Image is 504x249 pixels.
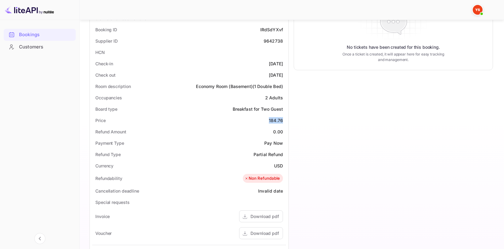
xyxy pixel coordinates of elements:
[95,83,131,90] div: Room description
[95,128,126,135] div: Refund Amount
[95,49,105,56] div: HCN
[4,29,76,41] div: Bookings
[95,117,106,124] div: Price
[264,140,283,146] div: Pay Now
[265,94,283,101] div: 2 Adults
[233,106,283,112] div: Breakfast for Two Guest
[95,199,129,205] div: Special requests
[95,94,122,101] div: Occupancies
[95,163,113,169] div: Currency
[95,26,117,33] div: Booking ID
[244,175,280,182] div: Non Refundable
[95,213,110,220] div: Invoice
[4,41,76,53] div: Customers
[273,128,283,135] div: 0.00
[95,230,112,236] div: Voucher
[340,52,447,63] p: Once a ticket is created, it will appear here for easy tracking and management.
[196,83,283,90] div: Economy Room (Basement)(1 Double Bed)
[19,31,73,38] div: Bookings
[250,213,279,220] div: Download pdf
[95,60,113,67] div: Check-in
[250,230,279,236] div: Download pdf
[95,151,121,158] div: Refund Type
[95,72,116,78] div: Check out
[274,163,283,169] div: USD
[4,41,76,52] a: Customers
[95,38,118,44] div: Supplier ID
[19,44,73,51] div: Customers
[4,29,76,40] a: Bookings
[95,106,117,112] div: Board type
[5,5,54,15] img: LiteAPI logo
[264,38,283,44] div: 9642738
[269,60,283,67] div: [DATE]
[254,151,283,158] div: Partial Refund
[260,26,283,33] div: IRdSdYXvf
[95,175,122,182] div: Refundability
[258,188,283,194] div: Invalid date
[473,5,483,15] img: Yandex Support
[347,44,440,50] p: No tickets have been created for this booking.
[95,140,124,146] div: Payment Type
[269,117,283,124] div: 184.76
[269,72,283,78] div: [DATE]
[95,188,139,194] div: Cancellation deadline
[34,233,45,244] button: Collapse navigation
